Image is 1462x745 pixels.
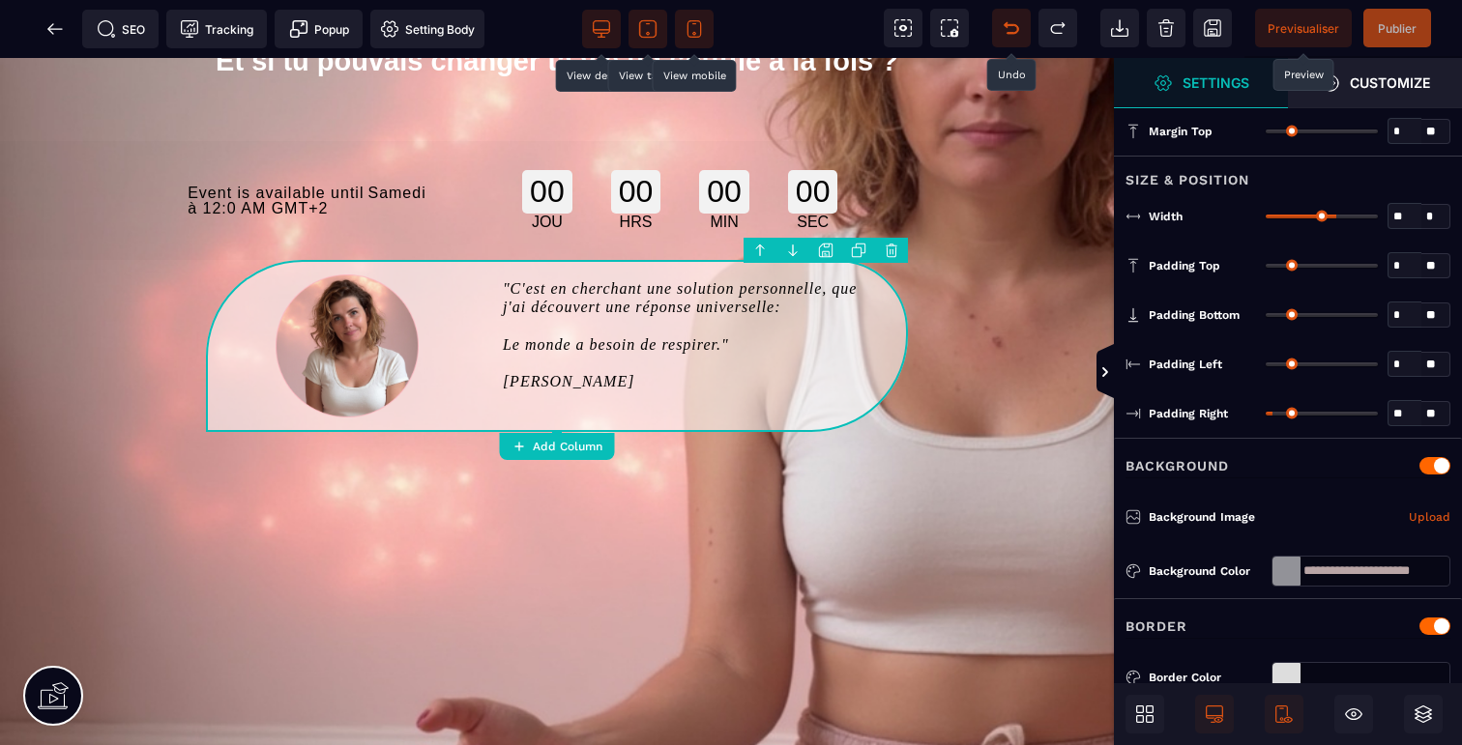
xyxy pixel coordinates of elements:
div: 00 [522,112,572,156]
span: Screenshot [930,9,969,47]
p: Border [1126,615,1187,638]
span: Desktop Only [1195,695,1234,733]
span: Open Style Manager [1288,58,1462,108]
div: SEC [788,156,838,173]
div: 00 [699,112,749,156]
span: Width [1149,209,1183,224]
div: HRS [611,156,661,173]
a: Upload [1409,505,1450,529]
span: Popup [289,19,349,39]
p: Background Image [1126,507,1255,527]
span: View components [884,9,922,47]
button: Add Column [499,433,614,460]
span: Margin Top [1149,124,1213,139]
div: JOU [522,156,572,173]
p: Background [1126,454,1229,477]
span: Padding Right [1149,406,1228,421]
span: Event is available until [188,127,364,143]
span: Hide/Show Block [1334,695,1373,733]
span: Settings [1114,58,1288,108]
span: SEO [97,19,145,39]
span: Open Layers [1404,695,1443,733]
div: MIN [699,156,749,173]
img: 34c15ee7ae26b657e95fd2971dd838f4_Copie_de_Systeme.io_Social_Media_Icons_(250_x_250_px)-2.png [276,216,419,359]
div: 00 [611,112,661,156]
span: Setting Body [380,19,475,39]
span: Padding Top [1149,258,1220,273]
span: Previsualiser [1268,21,1339,36]
span: Open Blocks [1126,695,1164,733]
text: "C'est en cherchant une solution personnelle, que j'ai découvert une réponse universelle: Le mond... [503,216,879,337]
div: 00 [788,112,838,156]
div: Border Color [1149,668,1264,687]
div: Background Color [1149,561,1264,581]
strong: Add Column [533,440,602,453]
span: Tracking [180,19,253,39]
span: Preview [1255,9,1352,47]
span: Mobile Only [1265,695,1303,733]
span: Publier [1378,21,1417,36]
span: Samedi à 12:0 AM GMT+2 [188,127,426,158]
span: Padding Left [1149,357,1222,372]
div: Size & Position [1114,156,1462,191]
span: Padding Bottom [1149,307,1240,323]
strong: Settings [1183,75,1249,90]
strong: Customize [1350,75,1430,90]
